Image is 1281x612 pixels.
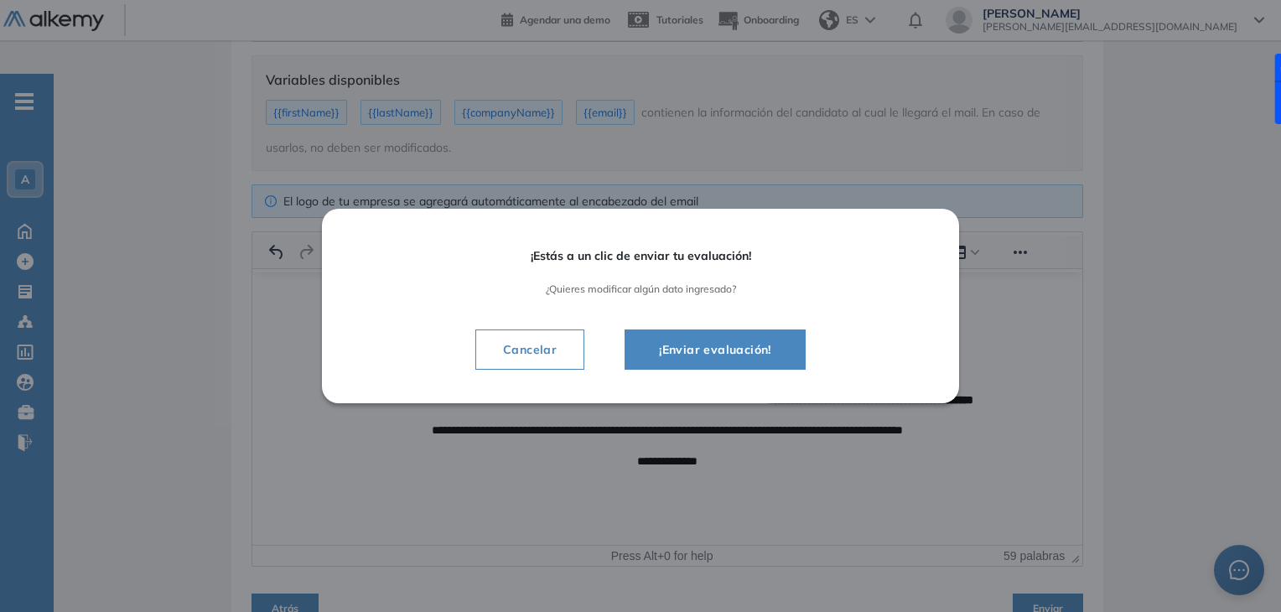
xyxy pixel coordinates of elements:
[8,14,822,198] body: Área de texto enriquecido. Pulse ALT-0 para abrir la ayuda.
[475,329,584,370] button: Cancelar
[369,283,912,295] span: ¿Quieres modificar algún dato ingresado?
[646,340,785,360] span: ¡Enviar evaluación!
[625,329,806,370] button: ¡Enviar evaluación!
[369,249,912,263] span: ¡Estás a un clic de enviar tu evaluación!
[490,340,570,360] span: Cancelar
